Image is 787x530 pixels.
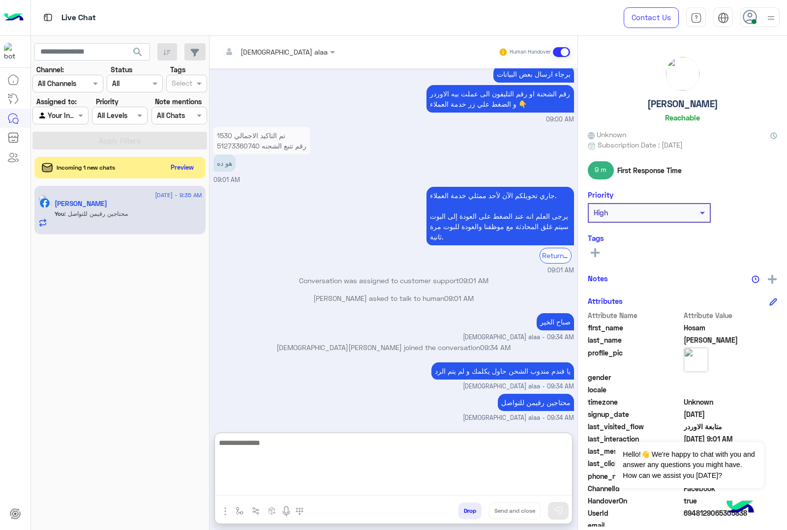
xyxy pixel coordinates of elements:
[588,434,682,444] span: last_interaction
[96,96,119,107] label: Priority
[463,333,574,342] span: [DEMOGRAPHIC_DATA] alaa - 09:34 AM
[489,502,541,519] button: Send and close
[588,372,682,383] span: gender
[684,372,778,383] span: null
[588,458,682,469] span: last_clicked_button
[213,342,574,353] p: [DEMOGRAPHIC_DATA][PERSON_NAME] joined the conversation
[537,313,574,330] p: 28/8/2025, 9:34 AM
[426,187,574,245] p: 28/8/2025, 9:01 AM
[666,57,699,90] img: picture
[765,12,777,24] img: profile
[213,127,310,154] p: 28/8/2025, 9:01 AM
[36,96,77,107] label: Assigned to:
[553,506,563,516] img: send message
[155,96,202,107] label: Note mentions
[588,323,682,333] span: first_name
[684,348,708,372] img: picture
[170,64,185,75] label: Tags
[444,294,474,302] span: 09:01 AM
[588,397,682,407] span: timezone
[588,234,777,242] h6: Tags
[588,421,682,432] span: last_visited_flow
[752,275,759,283] img: notes
[588,496,682,506] span: HandoverOn
[686,7,706,28] a: tab
[268,507,276,515] img: create order
[132,46,144,58] span: search
[232,502,248,519] button: select flow
[546,115,574,124] span: 09:00 AM
[4,43,22,60] img: 713415422032625
[61,11,96,25] p: Live Chat
[40,198,50,208] img: Facebook
[588,446,682,456] span: last_message
[264,502,280,519] button: create order
[213,293,574,303] p: [PERSON_NAME] asked to talk to human
[718,12,729,24] img: tab
[219,505,231,517] img: send attachment
[126,43,150,64] button: search
[167,160,198,175] button: Preview
[111,64,132,75] label: Status
[510,48,551,56] small: Human Handover
[296,507,303,515] img: make a call
[684,496,778,506] span: true
[493,65,574,83] p: 28/8/2025, 9:00 AM
[540,248,572,263] div: Return to Bot
[684,397,778,407] span: Unknown
[588,296,623,305] h6: Attributes
[463,382,574,391] span: [DEMOGRAPHIC_DATA] alaa - 09:34 AM
[684,310,778,321] span: Attribute Value
[458,502,482,519] button: Drop
[4,7,24,28] img: Logo
[170,78,192,90] div: Select
[431,362,574,380] p: 28/8/2025, 9:34 AM
[42,11,54,24] img: tab
[588,274,608,283] h6: Notes
[64,210,128,217] span: محتاجين رقيمن للتواصل
[480,343,511,352] span: 09:34 AM
[598,140,683,150] span: Subscription Date : [DATE]
[248,502,264,519] button: Trigger scenario
[498,394,574,411] p: 28/8/2025, 9:34 AM
[588,508,682,518] span: UserId
[684,409,778,419] span: 2024-09-29T19:44:46.816Z
[459,276,488,285] span: 09:01 AM
[588,471,682,481] span: phone_number
[588,335,682,345] span: last_name
[684,384,778,395] span: null
[463,413,574,423] span: [DEMOGRAPHIC_DATA] alaa - 09:34 AM
[684,335,778,345] span: Hassan
[588,310,682,321] span: Attribute Name
[624,7,679,28] a: Contact Us
[691,12,702,24] img: tab
[213,176,240,183] span: 09:01 AM
[213,275,574,286] p: Conversation was assigned to customer support
[617,165,682,176] span: First Response Time
[588,384,682,395] span: locale
[723,491,757,525] img: hulul-logo.png
[57,163,115,172] span: Incoming 1 new chats
[213,154,236,172] p: 28/8/2025, 9:01 AM
[684,508,778,518] span: 6948129065305838
[55,210,64,217] span: You
[426,85,574,113] p: 28/8/2025, 9:00 AM
[252,507,260,515] img: Trigger scenario
[684,323,778,333] span: Hosam
[588,161,614,179] span: 9 m
[547,266,574,275] span: 09:01 AM
[236,507,243,515] img: select flow
[768,275,777,284] img: add
[155,191,202,200] span: [DATE] - 9:35 AM
[588,483,682,494] span: ChannelId
[36,64,64,75] label: Channel:
[588,129,626,140] span: Unknown
[665,113,700,122] h6: Reachable
[588,190,613,199] h6: Priority
[588,409,682,419] span: signup_date
[684,483,778,494] span: 0
[280,505,292,517] img: send voice note
[647,98,718,110] h5: [PERSON_NAME]
[588,348,682,370] span: profile_pic
[615,442,763,488] span: Hello!👋 We're happy to chat with you and answer any questions you might have. How can we assist y...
